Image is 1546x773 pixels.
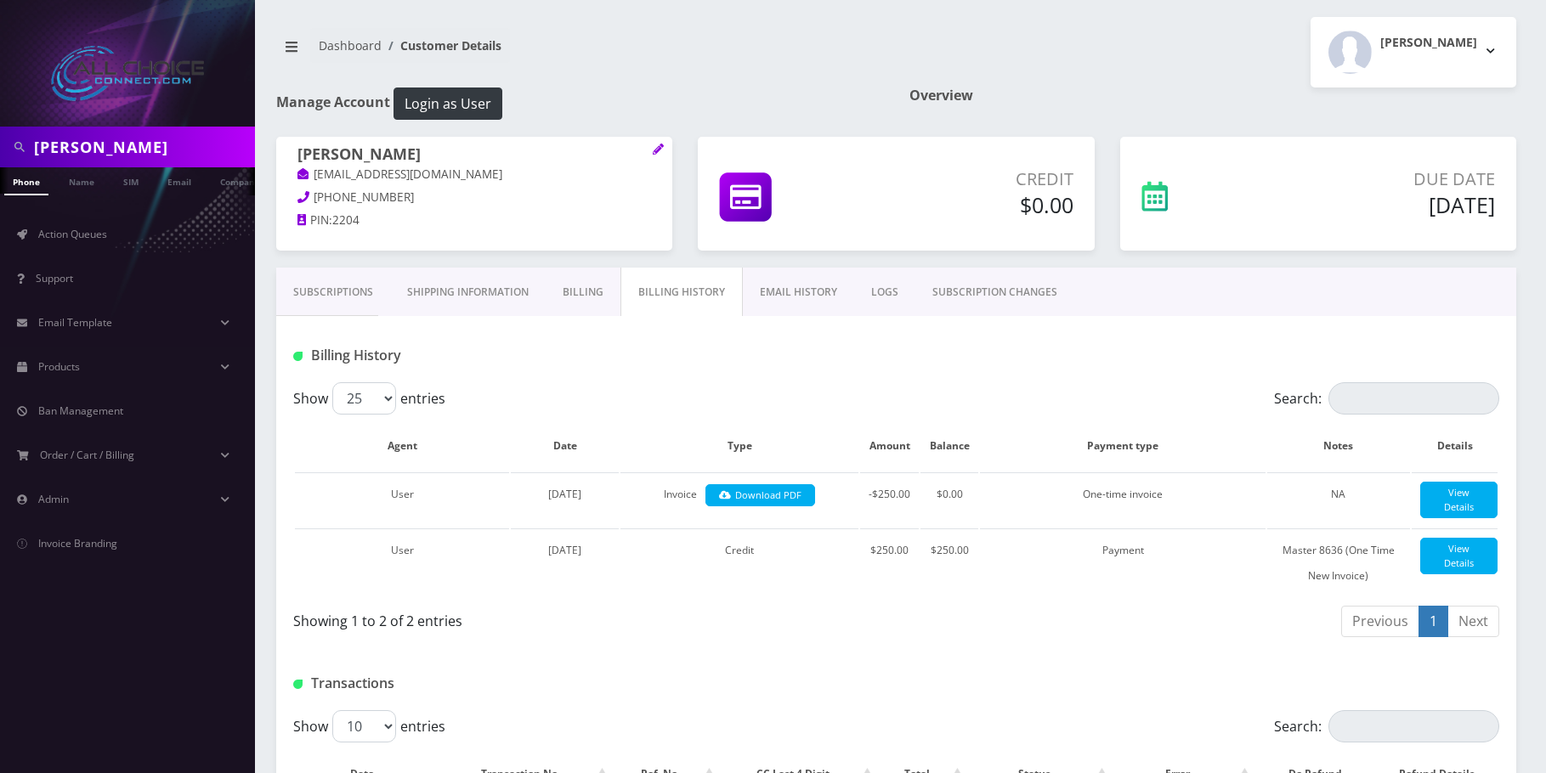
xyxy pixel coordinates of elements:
[293,382,445,415] label: Show entries
[1419,606,1448,637] a: 1
[38,492,69,506] span: Admin
[295,472,509,527] td: User
[1267,472,1410,527] td: NA
[620,421,858,471] th: Type
[1341,606,1419,637] a: Previous
[920,528,978,597] td: $250.00
[295,528,509,597] td: User
[297,166,502,183] a: [EMAIL_ADDRESS][DOMAIN_NAME]
[620,472,858,527] td: Invoice
[877,192,1073,217] h5: $0.00
[159,167,200,194] a: Email
[854,268,915,317] a: LOGS
[38,227,107,241] span: Action Queues
[1420,482,1498,518] a: View Details
[860,528,919,597] td: $250.00
[546,268,620,317] a: Billing
[1328,382,1499,415] input: Search:
[877,166,1073,192] p: Credit
[332,212,360,228] span: 2204
[915,268,1074,317] a: SUBSCRIPTION CHANGES
[1274,382,1499,415] label: Search:
[295,421,509,471] th: Agent
[1420,538,1498,574] a: View Details
[743,268,854,317] a: EMAIL HISTORY
[920,472,978,527] td: $0.00
[38,315,112,330] span: Email Template
[1267,192,1495,217] h5: [DATE]
[1311,17,1516,87] button: [PERSON_NAME]
[1447,606,1499,637] a: Next
[1267,166,1495,192] p: Due Date
[40,448,134,462] span: Order / Cart / Billing
[980,528,1266,597] td: Payment
[860,472,919,527] td: -$250.00
[293,604,884,631] div: Showing 1 to 2 of 2 entries
[297,145,651,166] h1: [PERSON_NAME]
[293,680,303,689] img: Transactions
[1380,36,1477,50] h2: [PERSON_NAME]
[319,37,382,54] a: Dashboard
[860,421,919,471] th: Amount
[390,93,502,111] a: Login as User
[293,710,445,742] label: Show entries
[705,484,815,507] a: Download PDF
[332,710,396,742] select: Showentries
[382,37,501,54] li: Customer Details
[38,536,117,550] span: Invoice Branding
[394,87,502,120] button: Login as User
[920,421,978,471] th: Balance
[390,268,546,317] a: Shipping Information
[980,472,1266,527] td: One-time invoice
[276,87,884,120] h1: Manage Account
[314,189,414,205] span: [PHONE_NUMBER]
[548,487,581,501] span: [DATE]
[909,87,1517,104] h1: Overview
[620,528,858,597] td: Credit
[980,421,1266,471] th: Payment type
[1412,421,1498,471] th: Details
[293,347,678,364] h1: Billing History
[38,403,123,418] span: Ban Management
[332,382,396,415] select: Showentries
[34,131,251,163] input: Search in Company
[1274,710,1499,742] label: Search:
[548,543,581,557] span: [DATE]
[212,167,269,194] a: Company
[297,212,332,229] a: PIN:
[115,167,147,194] a: SIM
[38,359,80,374] span: Products
[1328,710,1499,742] input: Search:
[1267,528,1410,597] td: Master 8636 (One Time New Invoice)
[511,421,619,471] th: Date
[4,167,48,195] a: Phone
[620,268,743,317] a: Billing History
[36,271,73,285] span: Support
[60,167,103,194] a: Name
[276,28,884,76] nav: breadcrumb
[1267,421,1410,471] th: Notes
[51,46,204,101] img: All Choice Connect
[293,675,678,691] h1: Transactions
[276,268,390,317] a: Subscriptions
